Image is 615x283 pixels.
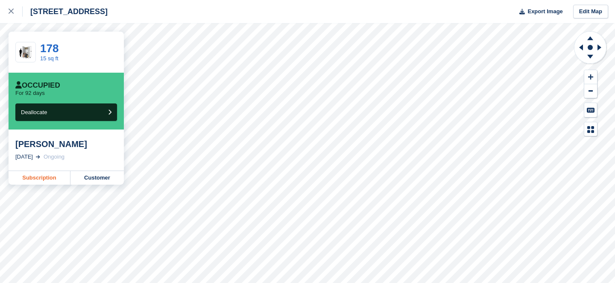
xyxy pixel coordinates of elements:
div: Ongoing [44,153,64,161]
a: 178 [40,42,59,55]
a: Customer [70,171,124,185]
button: Zoom In [584,70,597,84]
div: [DATE] [15,153,33,161]
span: Export Image [527,7,562,16]
a: Subscription [9,171,70,185]
span: Deallocate [21,109,47,115]
a: 15 sq ft [40,55,59,62]
button: Keyboard Shortcuts [584,103,597,117]
div: [STREET_ADDRESS] [23,6,108,17]
a: Edit Map [573,5,608,19]
img: arrow-right-light-icn-cde0832a797a2874e46488d9cf13f60e5c3a73dbe684e267c42b8395dfbc2abf.svg [36,155,40,159]
button: Map Legend [584,122,597,136]
div: [PERSON_NAME] [15,139,117,149]
img: 15-sqft-unit-2.jpg [16,45,35,60]
button: Deallocate [15,103,117,121]
button: Zoom Out [584,84,597,98]
p: For 92 days [15,90,45,97]
button: Export Image [514,5,563,19]
div: Occupied [15,81,60,90]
